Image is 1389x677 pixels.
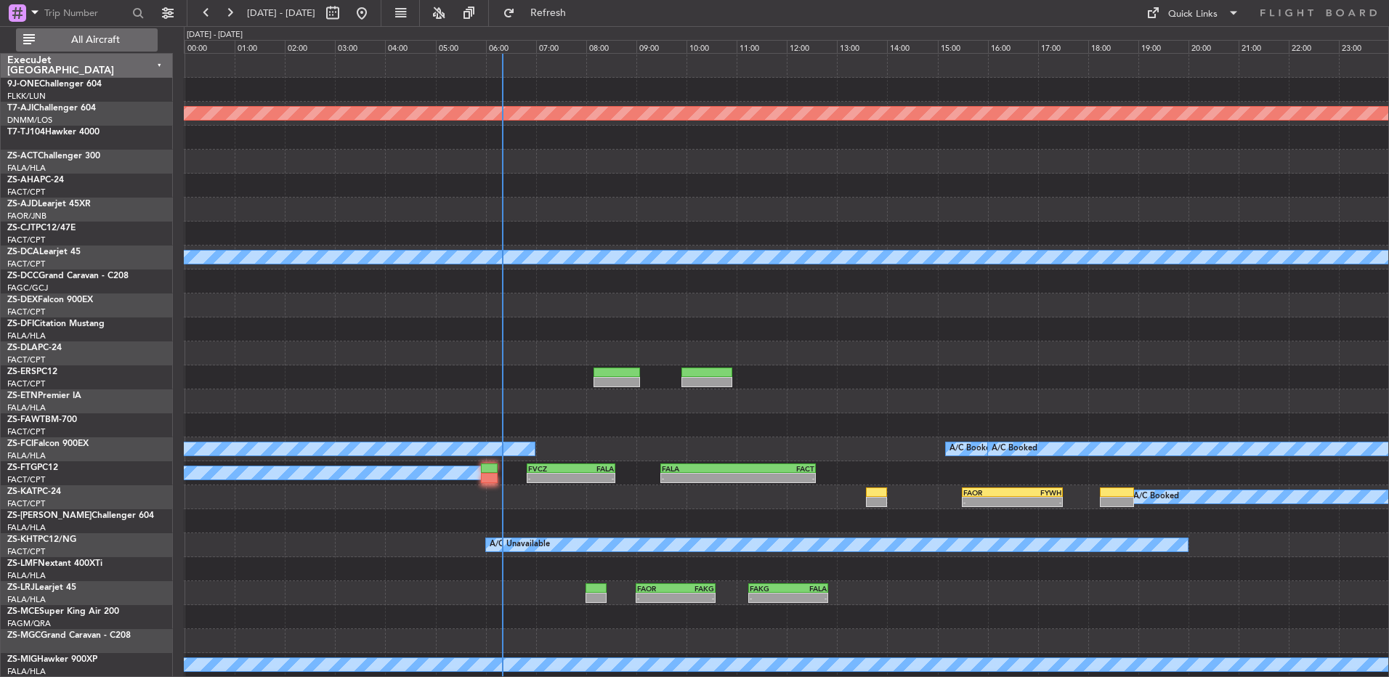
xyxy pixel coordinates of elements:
[963,488,1012,497] div: FAOR
[7,594,46,605] a: FALA/HLA
[637,593,676,602] div: -
[750,593,788,602] div: -
[1289,40,1339,53] div: 22:00
[7,296,93,304] a: ZS-DEXFalcon 900EX
[486,40,536,53] div: 06:00
[7,415,40,424] span: ZS-FAW
[7,104,96,113] a: T7-AJIChallenger 604
[7,344,62,352] a: ZS-DLAPC-24
[788,593,827,602] div: -
[1139,1,1247,25] button: Quick Links
[285,40,335,53] div: 02:00
[7,655,37,664] span: ZS-MIG
[1168,7,1218,22] div: Quick Links
[7,522,46,533] a: FALA/HLA
[737,40,787,53] div: 11:00
[7,450,46,461] a: FALA/HLA
[7,283,48,293] a: FAGC/GCJ
[7,152,100,161] a: ZS-ACTChallenger 300
[7,320,105,328] a: ZS-DFICitation Mustang
[496,1,583,25] button: Refresh
[16,28,158,52] button: All Aircraft
[7,80,39,89] span: 9J-ONE
[7,559,102,568] a: ZS-LMFNextant 400XTi
[7,187,45,198] a: FACT/CPT
[7,378,45,389] a: FACT/CPT
[7,535,38,544] span: ZS-KHT
[7,392,38,400] span: ZS-ETN
[787,40,837,53] div: 12:00
[676,584,714,593] div: FAKG
[7,631,41,640] span: ZS-MGC
[7,498,45,509] a: FACT/CPT
[7,91,46,102] a: FLKK/LUN
[949,438,995,460] div: A/C Booked
[44,2,128,24] input: Trip Number
[7,511,154,520] a: ZS-[PERSON_NAME]Challenger 604
[7,655,97,664] a: ZS-MIGHawker 900XP
[7,176,64,185] a: ZS-AHAPC-24
[571,474,614,482] div: -
[7,152,38,161] span: ZS-ACT
[7,487,37,496] span: ZS-KAT
[738,464,814,473] div: FACT
[7,200,38,208] span: ZS-AJD
[7,224,76,232] a: ZS-CJTPC12/47E
[1088,40,1138,53] div: 18:00
[247,7,315,20] span: [DATE] - [DATE]
[7,248,39,256] span: ZS-DCA
[7,402,46,413] a: FALA/HLA
[335,40,385,53] div: 03:00
[7,272,129,280] a: ZS-DCCGrand Caravan - C208
[436,40,486,53] div: 05:00
[7,307,45,317] a: FACT/CPT
[7,535,76,544] a: ZS-KHTPC12/NG
[7,631,131,640] a: ZS-MGCGrand Caravan - C208
[7,426,45,437] a: FACT/CPT
[7,570,46,581] a: FALA/HLA
[7,368,36,376] span: ZS-ERS
[988,40,1038,53] div: 16:00
[571,464,614,473] div: FALA
[637,584,676,593] div: FAOR
[7,487,61,496] a: ZS-KATPC-24
[490,534,550,556] div: A/C Unavailable
[7,115,52,126] a: DNMM/LOS
[38,35,153,45] span: All Aircraft
[7,272,39,280] span: ZS-DCC
[528,474,571,482] div: -
[187,29,243,41] div: [DATE] - [DATE]
[7,368,57,376] a: ZS-ERSPC12
[586,40,636,53] div: 08:00
[7,463,58,472] a: ZS-FTGPC12
[7,511,92,520] span: ZS-[PERSON_NAME]
[1038,40,1088,53] div: 17:00
[7,104,33,113] span: T7-AJI
[1188,40,1239,53] div: 20:00
[185,40,235,53] div: 00:00
[662,474,738,482] div: -
[7,474,45,485] a: FACT/CPT
[7,331,46,341] a: FALA/HLA
[7,618,51,629] a: FAGM/QRA
[1138,40,1188,53] div: 19:00
[7,248,81,256] a: ZS-DCALearjet 45
[1012,488,1061,497] div: FYWH
[7,163,46,174] a: FALA/HLA
[7,320,34,328] span: ZS-DFI
[7,439,89,448] a: ZS-FCIFalcon 900EX
[7,583,35,592] span: ZS-LRJ
[7,224,36,232] span: ZS-CJT
[636,40,687,53] div: 09:00
[788,584,827,593] div: FALA
[7,439,33,448] span: ZS-FCI
[7,211,46,222] a: FAOR/JNB
[7,415,77,424] a: ZS-FAWTBM-700
[235,40,285,53] div: 01:00
[1133,486,1179,508] div: A/C Booked
[7,344,38,352] span: ZS-DLA
[528,464,571,473] div: FVCZ
[738,474,814,482] div: -
[7,463,37,472] span: ZS-FTG
[1012,498,1061,506] div: -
